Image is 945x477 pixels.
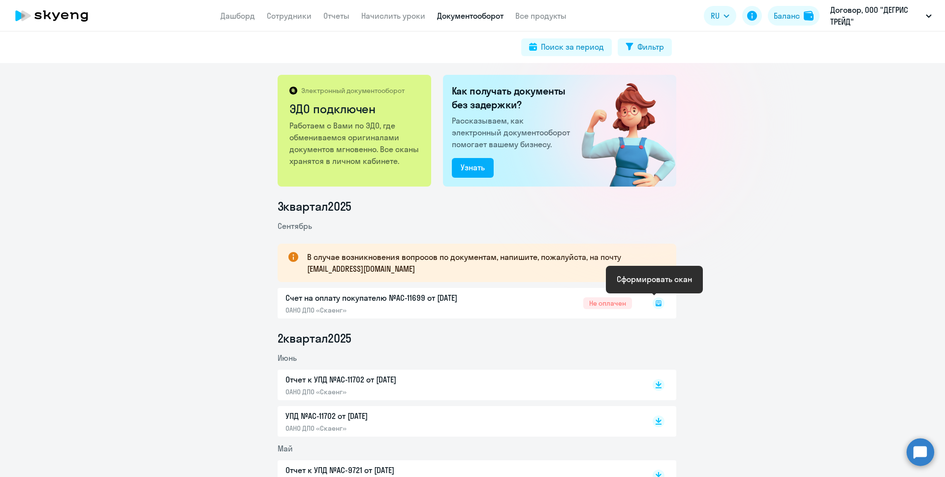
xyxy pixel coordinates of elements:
[285,374,492,385] p: Отчет к УПД №AC-11702 от [DATE]
[307,251,659,275] p: В случае возникновения вопросов по документам, напишите, пожалуйста, на почту [EMAIL_ADDRESS][DOM...
[278,444,293,453] span: Май
[774,10,800,22] div: Баланс
[452,158,494,178] button: Узнать
[301,86,405,95] p: Электронный документооборот
[768,6,819,26] button: Балансbalance
[825,4,937,28] button: Договор, ООО "ДЕГРИС ТРЕЙД"
[437,11,504,21] a: Документооборот
[285,410,632,433] a: УПД №AC-11702 от [DATE]ОАНО ДПО «Скаенг»
[804,11,814,21] img: balance
[285,424,492,433] p: ОАНО ДПО «Скаенг»
[278,353,297,363] span: Июнь
[278,221,312,231] span: Сентябрь
[711,10,720,22] span: RU
[267,11,312,21] a: Сотрудники
[617,273,692,285] div: Сформировать скан
[220,11,255,21] a: Дашборд
[541,41,604,53] div: Поиск за период
[452,84,574,112] h2: Как получать документы без задержки?
[830,4,922,28] p: Договор, ООО "ДЕГРИС ТРЕЙД"
[566,75,676,187] img: connected
[618,38,672,56] button: Фильтр
[704,6,736,26] button: RU
[278,330,676,346] li: 2 квартал 2025
[285,464,492,476] p: Отчет к УПД №AC-9721 от [DATE]
[452,115,574,150] p: Рассказываем, как электронный документооборот помогает вашему бизнесу.
[461,161,485,173] div: Узнать
[289,101,421,117] h2: ЭДО подключен
[289,120,421,167] p: Работаем с Вами по ЭДО, где обмениваемся оригиналами документов мгновенно. Все сканы хранятся в л...
[278,198,676,214] li: 3 квартал 2025
[637,41,664,53] div: Фильтр
[285,374,632,396] a: Отчет к УПД №AC-11702 от [DATE]ОАНО ДПО «Скаенг»
[361,11,425,21] a: Начислить уроки
[515,11,567,21] a: Все продукты
[285,387,492,396] p: ОАНО ДПО «Скаенг»
[323,11,349,21] a: Отчеты
[521,38,612,56] button: Поиск за период
[285,410,492,422] p: УПД №AC-11702 от [DATE]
